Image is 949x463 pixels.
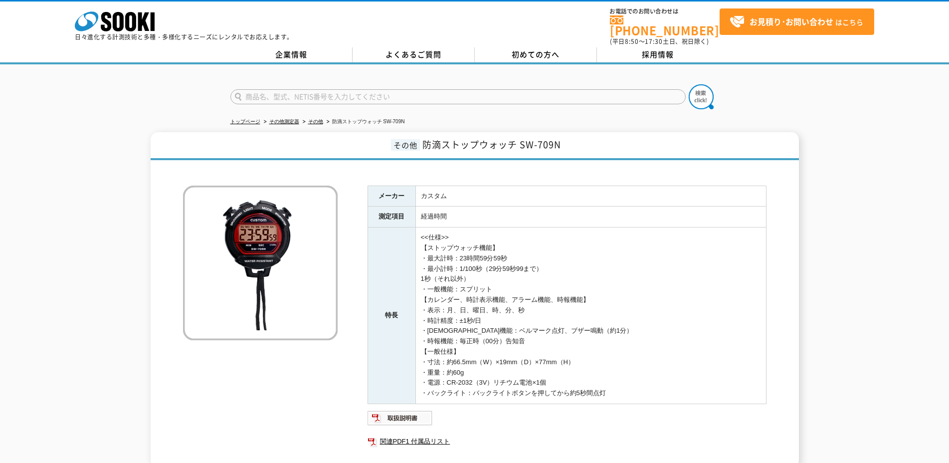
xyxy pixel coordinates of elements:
a: その他 [308,119,323,124]
a: 初めての方へ [475,47,597,62]
input: 商品名、型式、NETIS番号を入力してください [230,89,686,104]
li: 防滴ストップウォッチ SW-709N [325,117,405,127]
span: 8:50 [625,37,639,46]
a: お見積り･お問い合わせはこちら [720,8,874,35]
a: トップページ [230,119,260,124]
span: お電話でのお問い合わせは [610,8,720,14]
a: その他測定器 [269,119,299,124]
th: 特長 [368,228,415,404]
a: [PHONE_NUMBER] [610,15,720,36]
span: はこちら [730,14,863,29]
span: 防滴ストップウォッチ SW-709N [422,138,561,151]
p: 日々進化する計測技術と多種・多様化するニーズにレンタルでお応えします。 [75,34,293,40]
strong: お見積り･お問い合わせ [750,15,833,27]
td: カスタム [415,186,766,207]
a: 採用情報 [597,47,719,62]
span: その他 [391,139,420,151]
td: <<仕様>> 【ストップウォッチ機能】 ・最大計時：23時間59分59秒 ・最小計時：1/100秒（29分59秒99まで） 1秒（それ以外） ・一般機能：スプリット 【カレンダー、時計表示機能、... [415,228,766,404]
img: 取扱説明書 [368,410,433,426]
img: btn_search.png [689,84,714,109]
span: 17:30 [645,37,663,46]
img: 防滴ストップウォッチ SW-709N [183,186,338,340]
th: メーカー [368,186,415,207]
th: 測定項目 [368,207,415,228]
span: 初めての方へ [512,49,560,60]
td: 経過時間 [415,207,766,228]
a: 企業情報 [230,47,353,62]
a: 関連PDF1 付属品リスト [368,435,766,448]
span: (平日 ～ 土日、祝日除く) [610,37,709,46]
a: 取扱説明書 [368,417,433,424]
a: よくあるご質問 [353,47,475,62]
